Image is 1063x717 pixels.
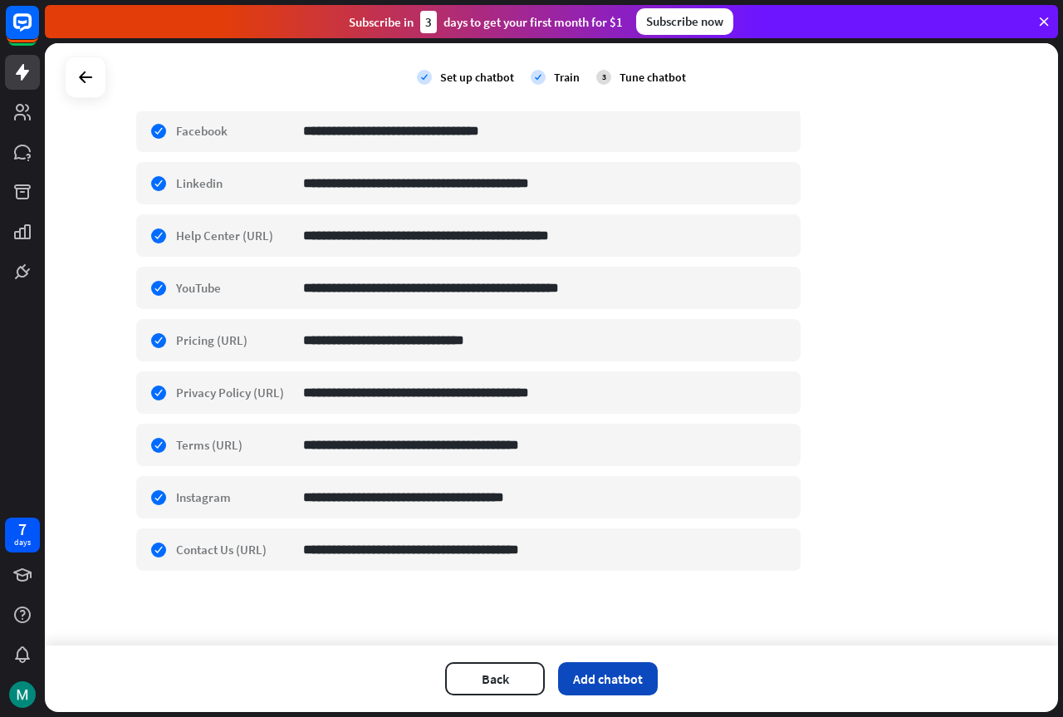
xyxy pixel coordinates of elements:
button: Back [445,662,545,695]
div: 3 [596,70,611,85]
div: 7 [18,522,27,537]
div: 3 [420,11,437,33]
div: days [14,537,31,548]
div: Subscribe in days to get your first month for $1 [349,11,623,33]
i: check [531,70,546,85]
a: 7 days [5,518,40,552]
div: Subscribe now [636,8,733,35]
div: Train [554,70,580,85]
div: Set up chatbot [440,70,514,85]
div: Tune chatbot [620,70,686,85]
button: Add chatbot [558,662,658,695]
i: check [417,70,432,85]
button: Open LiveChat chat widget [13,7,63,56]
